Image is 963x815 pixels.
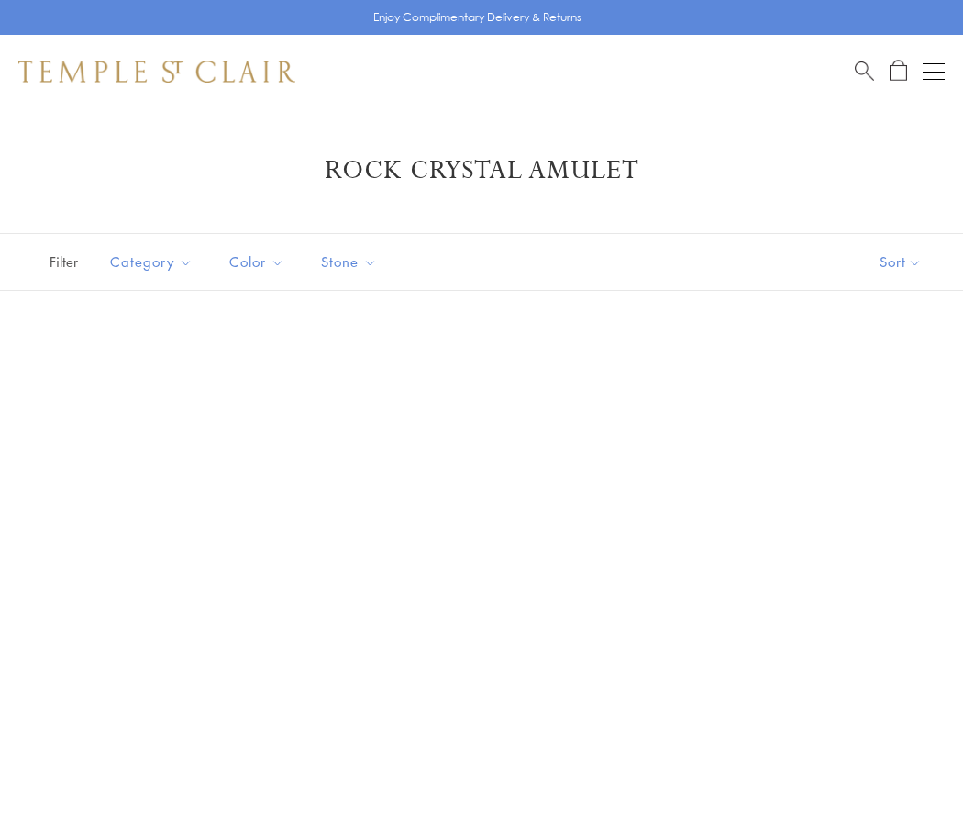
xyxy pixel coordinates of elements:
[216,241,298,283] button: Color
[220,251,298,274] span: Color
[855,60,874,83] a: Search
[96,241,206,283] button: Category
[838,234,963,290] button: Show sort by
[101,251,206,274] span: Category
[890,60,907,83] a: Open Shopping Bag
[923,61,945,83] button: Open navigation
[373,8,581,27] p: Enjoy Complimentary Delivery & Returns
[18,61,295,83] img: Temple St. Clair
[312,251,391,274] span: Stone
[307,241,391,283] button: Stone
[46,154,917,187] h1: Rock Crystal Amulet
